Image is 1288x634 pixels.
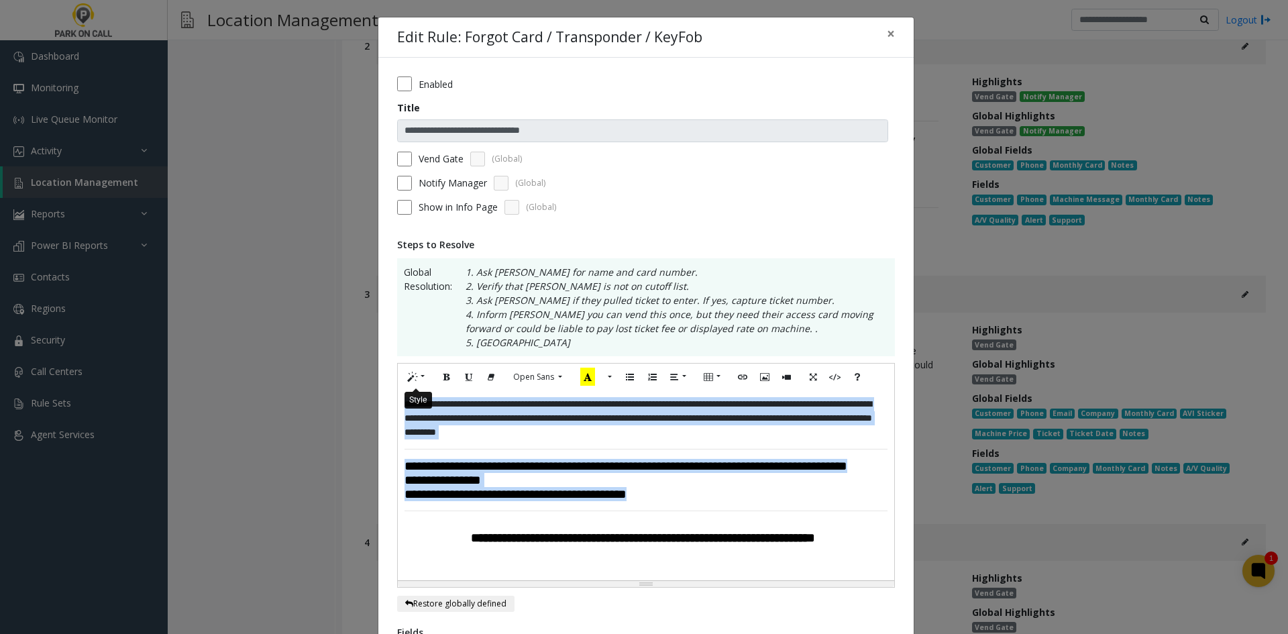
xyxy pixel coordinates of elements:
[602,367,615,388] button: More Color
[435,367,458,388] button: Bold (CTRL+B)
[619,367,641,388] button: Unordered list (CTRL+SHIFT+NUM7)
[663,367,694,388] button: Paragraph
[877,17,904,50] button: Close
[641,367,663,388] button: Ordered list (CTRL+SHIFT+NUM8)
[513,371,554,382] span: Open Sans
[398,581,894,587] div: Resize
[405,391,432,408] div: Style
[404,265,452,350] span: Global Resolution:
[397,101,420,115] label: Title
[526,201,556,213] span: (Global)
[697,367,728,388] button: Table
[458,367,480,388] button: Underline (CTRL+U)
[419,77,453,91] label: Enabled
[824,367,847,388] button: Code View
[397,237,895,252] div: Steps to Resolve
[802,367,824,388] button: Full Screen
[480,367,502,388] button: Remove Font Style (CTRL+\)
[419,176,487,190] label: Notify Manager
[452,265,888,350] p: 1. Ask [PERSON_NAME] for name and card number. 2. Verify that [PERSON_NAME] is not on cutoff list...
[492,153,522,165] span: (Global)
[397,596,515,612] button: Restore globally defined
[419,152,464,166] label: Vend Gate
[397,27,702,48] h4: Edit Rule: Forgot Card / Transponder / KeyFob
[573,367,602,388] button: Recent Color
[846,367,869,388] button: Help
[731,367,754,388] button: Link (CTRL+K)
[887,24,895,43] span: ×
[753,367,776,388] button: Picture
[401,367,432,388] button: Style
[775,367,798,388] button: Video
[506,367,570,387] button: Font Family
[515,177,545,189] span: (Global)
[419,200,498,214] span: Show in Info Page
